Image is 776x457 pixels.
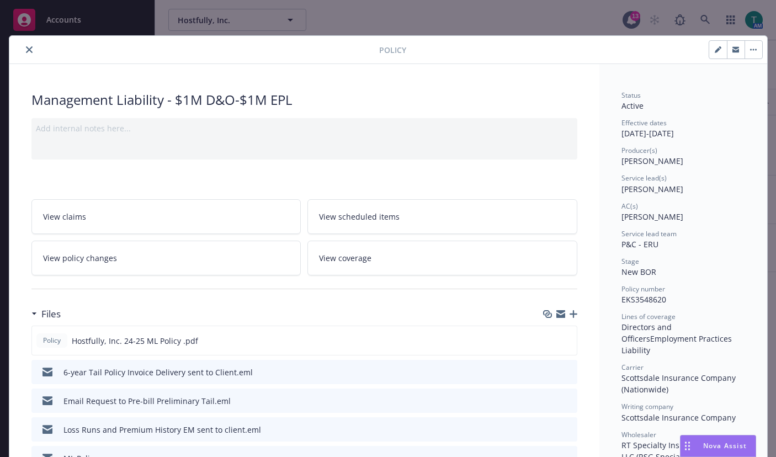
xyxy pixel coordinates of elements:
a: View policy changes [31,241,301,275]
button: download file [545,335,554,347]
a: View scheduled items [307,199,577,234]
div: Management Liability - $1M D&O-$1M EPL [31,91,577,109]
span: Stage [621,257,639,266]
span: Employment Practices Liability [621,333,734,355]
button: preview file [563,424,573,435]
div: 6-year Tail Policy Invoice Delivery sent to Client.eml [63,366,253,378]
span: Scottsdale Insurance Company [621,412,736,423]
button: download file [545,395,554,407]
div: [DATE] - [DATE] [621,118,745,139]
span: Producer(s) [621,146,657,155]
button: preview file [562,335,572,347]
span: Policy [41,336,63,346]
button: preview file [563,395,573,407]
button: download file [545,424,554,435]
span: P&C - ERU [621,239,658,249]
span: View scheduled items [319,211,400,222]
span: Writing company [621,402,673,411]
button: Nova Assist [680,435,756,457]
span: [PERSON_NAME] [621,211,683,222]
button: preview file [563,366,573,378]
span: Directors and Officers [621,322,674,344]
span: Active [621,100,644,111]
div: Drag to move [681,435,694,456]
div: Email Request to Pre-bill Preliminary Tail.eml [63,395,231,407]
div: Loss Runs and Premium History EM sent to client.eml [63,424,261,435]
span: Scottsdale Insurance Company (Nationwide) [621,373,738,395]
span: [PERSON_NAME] [621,184,683,194]
span: Status [621,91,641,100]
span: Hostfully, Inc. 24-25 ML Policy .pdf [72,335,198,347]
span: Policy [379,44,406,56]
span: View policy changes [43,252,117,264]
span: AC(s) [621,201,638,211]
div: Add internal notes here... [36,123,573,134]
span: Effective dates [621,118,667,127]
span: Service lead(s) [621,173,667,183]
span: EKS3548620 [621,294,666,305]
span: Lines of coverage [621,312,676,321]
a: View claims [31,199,301,234]
div: Files [31,307,61,321]
span: Service lead team [621,229,677,238]
span: [PERSON_NAME] [621,156,683,166]
h3: Files [41,307,61,321]
button: download file [545,366,554,378]
span: Nova Assist [703,441,747,450]
span: Wholesaler [621,430,656,439]
span: View claims [43,211,86,222]
a: View coverage [307,241,577,275]
span: Carrier [621,363,644,372]
span: View coverage [319,252,371,264]
span: Policy number [621,284,665,294]
span: New BOR [621,267,656,277]
button: close [23,43,36,56]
